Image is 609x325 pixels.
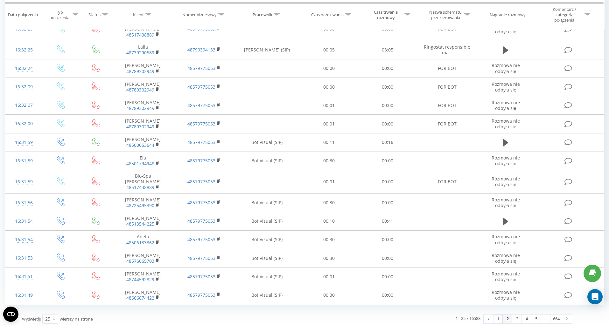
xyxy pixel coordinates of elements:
[253,12,272,17] div: Pracownik
[358,212,417,230] td: 00:41
[182,12,217,17] div: Numer biznesowy
[113,41,173,59] td: Laila
[234,41,300,59] td: [PERSON_NAME] (SIP)
[126,276,154,282] a: 48744592829
[113,230,173,249] td: Aneta
[492,234,520,245] span: Rozmowa nie odbyła się
[300,41,358,59] td: 00:05
[113,59,173,78] td: [PERSON_NAME]
[126,295,154,301] a: 48666874422
[300,170,358,194] td: 00:01
[531,315,541,323] a: 5
[126,240,154,246] a: 48506133362
[234,230,300,249] td: Bot Visual (SIP)
[300,249,358,267] td: 00:30
[358,78,417,96] td: 00:00
[113,267,173,286] td: [PERSON_NAME]
[311,12,344,17] div: Czas oczekiwania
[187,84,215,90] a: 48579775053
[587,289,603,304] div: Open Intercom Messenger
[113,193,173,212] td: [PERSON_NAME]
[11,215,36,227] div: 16:31:54
[492,118,520,130] span: Rozmowa nie odbyła się
[492,99,520,111] span: Rozmowa nie odbyła się
[11,62,36,75] div: 16:32:24
[429,9,463,20] div: Nazwa schematu przekierowania
[11,176,36,188] div: 16:31:59
[550,315,562,323] a: 664
[88,12,101,17] div: Status
[234,193,300,212] td: Bot Visual (SIP)
[126,124,154,130] a: 48789302949
[11,252,36,264] div: 16:31:53
[300,96,358,115] td: 00:01
[113,170,173,194] td: Bio-Spa [PERSON_NAME]
[300,267,358,286] td: 00:01
[492,289,520,301] span: Rozmowa nie odbyła się
[126,105,154,111] a: 48789302949
[492,271,520,282] span: Rozmowa nie odbyła się
[11,197,36,209] div: 16:31:56
[126,258,154,264] a: 48576065703
[358,193,417,212] td: 00:00
[417,170,478,194] td: FOR BOT
[126,68,154,74] a: 48789302949
[48,9,71,20] div: Typ połączenia
[417,78,478,96] td: FOR BOT
[492,81,520,93] span: Rozmowa nie odbyła się
[358,96,417,115] td: 00:00
[369,9,403,20] div: Czas trwania rozmowy
[512,315,522,323] a: 3
[300,286,358,304] td: 00:30
[113,133,173,152] td: [PERSON_NAME]
[358,267,417,286] td: 00:00
[11,155,36,167] div: 16:31:59
[300,152,358,170] td: 00:30
[503,315,512,323] a: 2
[45,316,50,322] div: 25
[11,99,36,112] div: 16:32:07
[126,184,154,190] a: 48517438889
[113,78,173,96] td: [PERSON_NAME]
[492,252,520,264] span: Rozmowa nie odbyła się
[234,133,300,152] td: Bot Visual (SIP)
[126,87,154,93] a: 48789302949
[300,230,358,249] td: 00:30
[187,274,215,280] a: 48579775053
[113,96,173,115] td: [PERSON_NAME]
[493,315,503,323] a: 1
[300,115,358,133] td: 00:01
[300,59,358,78] td: 00:00
[492,197,520,208] span: Rozmowa nie odbyła się
[187,292,215,298] a: 48579775053
[424,44,470,56] span: Ringostat responsible ma...
[490,12,526,17] div: Nagranie rozmowy
[234,286,300,304] td: Bot Visual (SIP)
[300,193,358,212] td: 00:30
[3,307,18,322] button: Open CMP widget
[187,218,215,224] a: 48579775053
[492,155,520,166] span: Rozmowa nie odbyła się
[358,115,417,133] td: 00:00
[234,267,300,286] td: Bot Visual (SIP)
[187,102,215,108] a: 48579775053
[11,81,36,93] div: 16:32:09
[126,32,154,38] a: 48517438889
[187,179,215,185] a: 48579775053
[234,212,300,230] td: Bot Visual (SIP)
[113,115,173,133] td: [PERSON_NAME]
[187,65,215,71] a: 48579775053
[541,315,550,323] div: …
[300,78,358,96] td: 00:00
[546,7,583,23] div: Komentarz / kategoria połączenia
[358,170,417,194] td: 00:00
[234,249,300,267] td: Bot Visual (SIP)
[187,121,215,127] a: 48579775053
[187,139,215,145] a: 48579775053
[187,47,215,53] a: 48799394133
[417,96,478,115] td: FOR BOT
[358,41,417,59] td: 03:05
[126,50,154,56] a: 48739290589
[492,176,520,187] span: Rozmowa nie odbyła się
[417,59,478,78] td: FOR BOT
